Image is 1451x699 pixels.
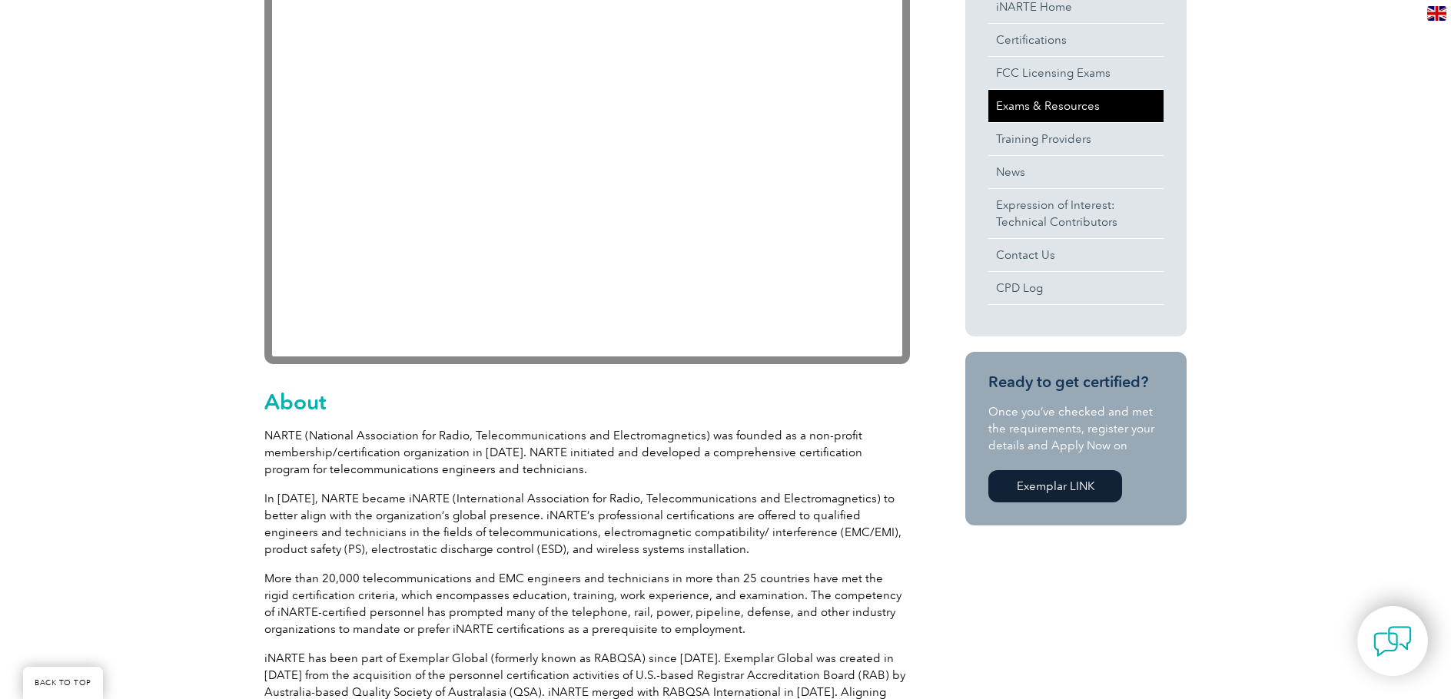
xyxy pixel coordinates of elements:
[23,667,103,699] a: BACK TO TOP
[988,470,1122,502] a: Exemplar LINK
[264,490,910,558] p: In [DATE], NARTE became iNARTE (International Association for Radio, Telecommunications and Elect...
[988,189,1164,238] a: Expression of Interest:Technical Contributors
[1373,622,1412,661] img: contact-chat.png
[264,389,910,414] h2: About
[264,570,910,638] p: More than 20,000 telecommunications and EMC engineers and technicians in more than 25 countries h...
[988,272,1164,304] a: CPD Log
[264,427,910,478] p: NARTE (National Association for Radio, Telecommunications and Electromagnetics) was founded as a ...
[988,373,1164,392] h3: Ready to get certified?
[988,90,1164,122] a: Exams & Resources
[1427,6,1446,21] img: en
[988,123,1164,155] a: Training Providers
[988,403,1164,454] p: Once you’ve checked and met the requirements, register your details and Apply Now on
[988,239,1164,271] a: Contact Us
[988,156,1164,188] a: News
[988,24,1164,56] a: Certifications
[988,57,1164,89] a: FCC Licensing Exams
